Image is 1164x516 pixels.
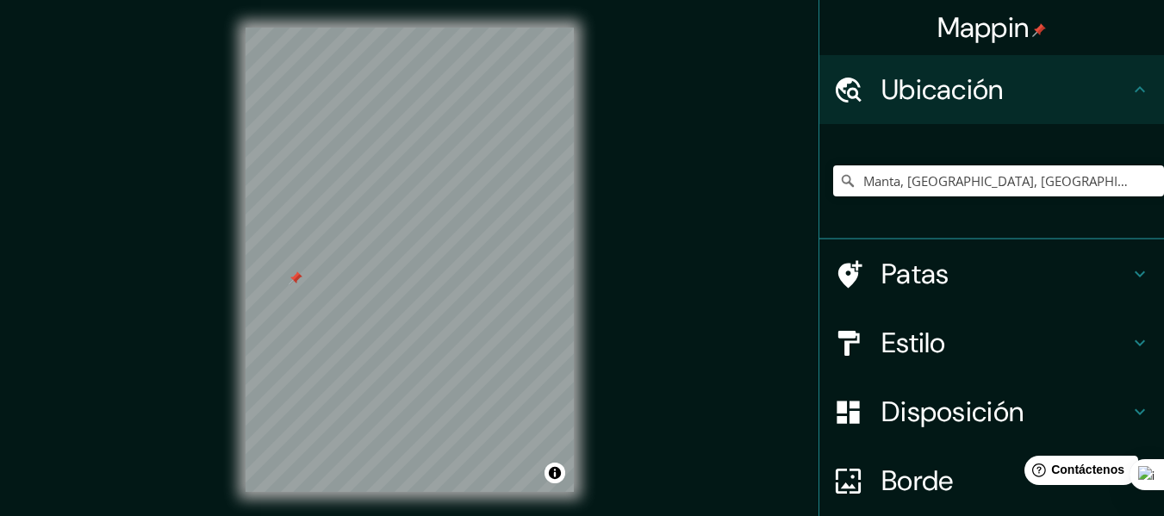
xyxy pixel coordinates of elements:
[881,463,954,499] font: Borde
[1032,23,1046,37] img: pin-icon.png
[819,377,1164,446] div: Disposición
[833,165,1164,196] input: Elige tu ciudad o zona
[881,71,1004,108] font: Ubicación
[881,325,946,361] font: Estilo
[881,256,949,292] font: Patas
[819,55,1164,124] div: Ubicación
[937,9,1030,46] font: Mappin
[246,28,574,492] canvas: Mapa
[819,239,1164,308] div: Patas
[545,463,565,483] button: Activar o desactivar atribución
[819,446,1164,515] div: Borde
[819,308,1164,377] div: Estilo
[1011,449,1145,497] iframe: Lanzador de widgets de ayuda
[881,394,1024,430] font: Disposición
